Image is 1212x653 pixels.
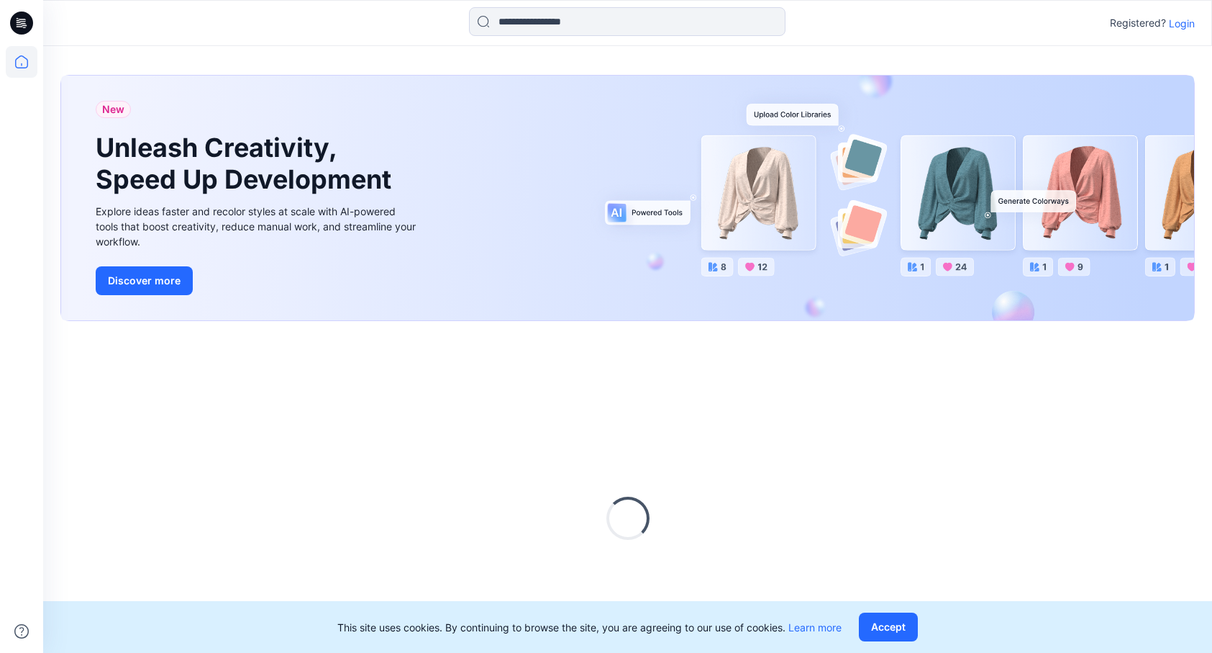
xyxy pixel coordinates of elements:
div: Explore ideas faster and recolor styles at scale with AI-powered tools that boost creativity, red... [96,204,419,249]
span: New [102,101,124,118]
a: Learn more [788,621,842,634]
a: Discover more [96,266,419,295]
p: This site uses cookies. By continuing to browse the site, you are agreeing to our use of cookies. [337,620,842,635]
p: Login [1169,16,1195,31]
button: Accept [859,613,918,641]
p: Registered? [1110,14,1166,32]
h1: Unleash Creativity, Speed Up Development [96,132,398,194]
button: Discover more [96,266,193,295]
